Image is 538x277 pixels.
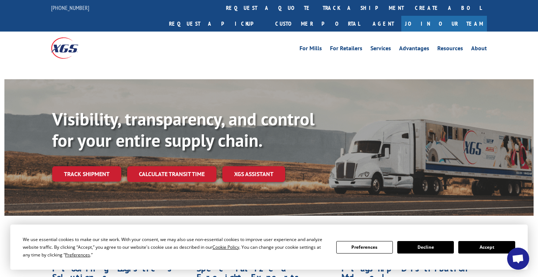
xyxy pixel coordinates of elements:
[401,16,487,32] a: Join Our Team
[10,225,528,270] div: Cookie Consent Prompt
[164,16,270,32] a: Request a pickup
[507,248,529,270] div: Open chat
[397,241,454,254] button: Decline
[65,252,90,258] span: Preferences
[336,241,393,254] button: Preferences
[300,45,322,54] a: For Mills
[52,107,315,152] b: Visibility, transparency, and control for your entire supply chain.
[330,45,362,54] a: For Retailers
[222,166,285,182] a: XGS ASSISTANT
[23,236,327,259] div: We use essential cookies to make our site work. With your consent, we may also use non-essential ...
[370,45,391,54] a: Services
[51,4,89,11] a: [PHONE_NUMBER]
[365,16,401,32] a: Agent
[458,241,515,254] button: Accept
[212,244,239,250] span: Cookie Policy
[437,45,463,54] a: Resources
[399,45,429,54] a: Advantages
[471,45,487,54] a: About
[270,16,365,32] a: Customer Portal
[52,166,121,182] a: Track shipment
[127,166,216,182] a: Calculate transit time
